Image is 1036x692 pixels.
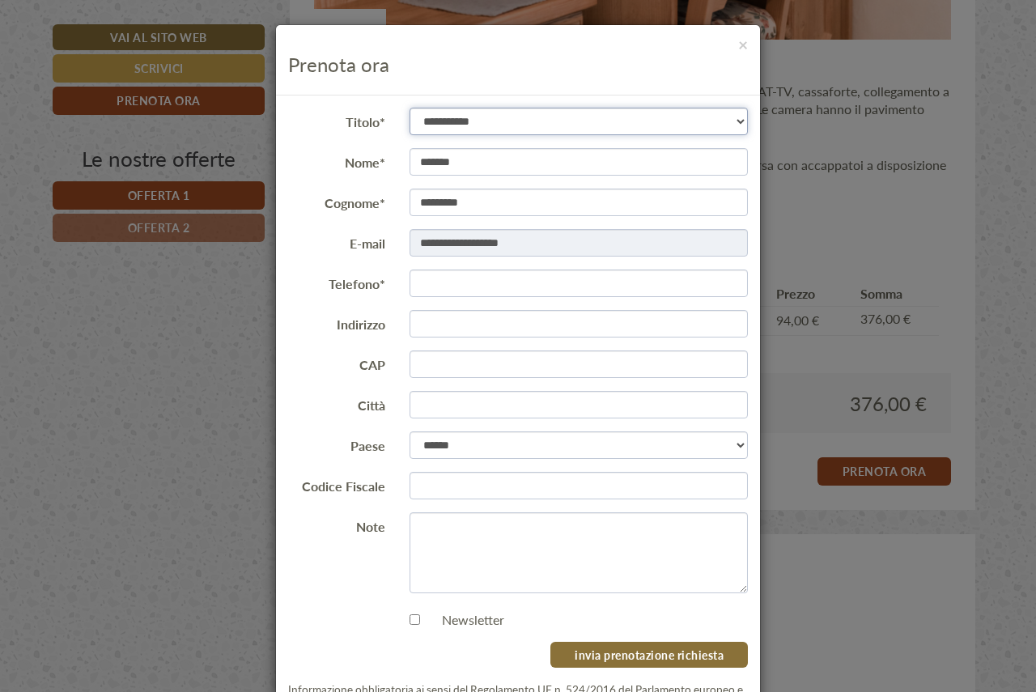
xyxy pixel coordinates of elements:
label: E-mail [276,229,397,253]
div: La colazione viene servita dalle 07:30 - 10:00. Cordiali saluti [12,280,371,329]
small: 12:10 [24,315,363,326]
div: Lei [235,138,614,151]
label: CAP [276,350,397,375]
button: × [738,36,748,53]
label: Città [276,391,397,415]
label: Paese [276,431,397,456]
label: Note [276,512,397,537]
label: Telefono* [276,270,397,294]
small: 08:51 [24,117,403,128]
button: Invia [554,427,639,455]
label: Indirizzo [276,310,397,334]
h3: Prenota ora [288,53,748,74]
div: Hotel Kirchenwirt [24,283,363,296]
label: Nome* [276,148,397,172]
label: Titolo* [276,108,397,132]
small: 11:14 [235,261,614,273]
div: giovedì [283,4,355,32]
button: invia prenotazione richiesta [550,642,748,668]
label: Newsletter [426,611,504,630]
label: Cognome* [276,189,397,213]
label: Codice Fiscale [276,472,397,496]
div: Buongiorno, grazie [PERSON_NAME]! Sì le confermo che non arriveremo più tardi delle 22:30-23, a s... [227,134,626,276]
